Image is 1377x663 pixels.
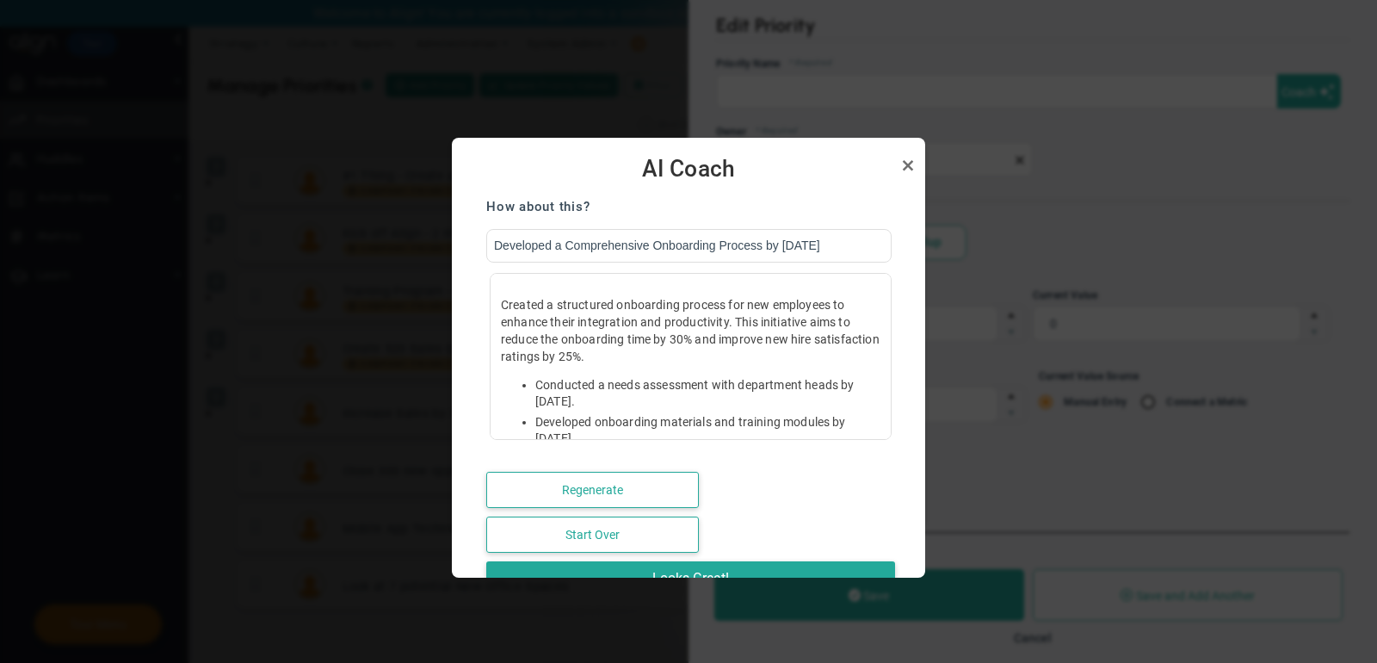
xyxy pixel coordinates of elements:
a: Close [898,155,918,176]
button: Looks Great! [486,561,895,596]
li: Conducted a needs assessment with department heads by [DATE]. [535,377,880,410]
h3: How about this? [486,198,895,216]
p: Created a structured onboarding process for new employees to enhance their integration and produc... [501,296,880,365]
span: AI Coach [466,155,911,183]
li: Developed onboarding materials and training modules by [DATE]. [535,414,880,447]
button: Regenerate [486,472,699,508]
button: Start Over [486,517,699,553]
